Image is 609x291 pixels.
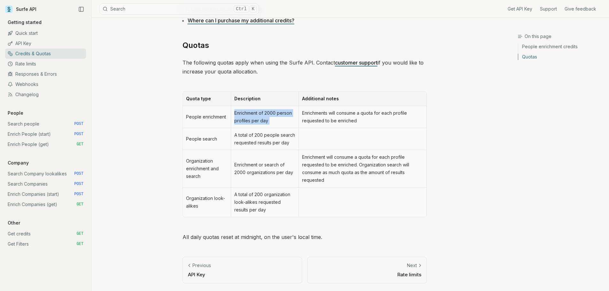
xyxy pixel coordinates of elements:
[5,89,86,100] a: Changelog
[540,6,557,12] a: Support
[231,92,299,106] th: Description
[299,106,426,128] td: Enrichments will consume a quota for each profile requested to be enriched
[5,169,86,179] a: Search Company lookalikes POST
[76,202,83,207] span: GET
[407,262,417,269] p: Next
[5,229,86,239] a: Get credits GET
[299,150,426,188] td: Enrichment will consume a quota for each profile requested to be enriched. Organization search wi...
[74,121,83,126] span: POST
[5,28,86,38] a: Quick start
[76,142,83,147] span: GET
[5,189,86,199] a: Enrich Companies (start) POST
[5,19,44,26] p: Getting started
[76,231,83,236] span: GET
[5,59,86,69] a: Rate limits
[183,128,231,150] td: People search
[508,6,532,12] a: Get API Key
[5,69,86,79] a: Responses & Errors
[231,150,299,188] td: Enrichment or search of 2000 organizations per day
[518,43,604,52] a: People enrichment credits
[518,52,604,60] a: Quotas
[313,271,421,278] p: Rate limits
[565,6,596,12] a: Give feedback
[74,132,83,137] span: POST
[99,3,259,15] button: SearchCtrlK
[518,33,604,40] h3: On this page
[5,49,86,59] a: Credits & Quotas
[231,106,299,128] td: Enrichment of 2000 person profiles per day
[5,239,86,249] a: Get Filters GET
[5,199,86,210] a: Enrich Companies (get) GET
[231,128,299,150] td: A total of 200 people search requested results per day
[5,38,86,49] a: API Key
[5,129,86,139] a: Enrich People (start) POST
[5,4,36,14] a: Surfe API
[5,139,86,149] a: Enrich People (get) GET
[183,150,231,188] td: Organization enrichment and search
[188,17,294,24] a: Where can I purchase my additional credits?
[5,179,86,189] a: Search Companies POST
[74,192,83,197] span: POST
[231,188,299,217] td: A total of 200 organization look-alikes requested results per day
[5,79,86,89] a: Webhooks
[5,160,31,166] p: Company
[192,262,211,269] p: Previous
[188,271,297,278] p: API Key
[307,257,427,283] a: NextRate limits
[250,5,257,12] kbd: K
[74,171,83,176] span: POST
[183,92,231,106] th: Quota type
[5,110,26,116] p: People
[234,5,249,12] kbd: Ctrl
[5,119,86,129] a: Search people POST
[74,181,83,187] span: POST
[335,59,378,66] a: customer support
[183,106,231,128] td: People enrichment
[76,4,86,14] button: Collapse Sidebar
[183,233,427,241] p: All daily quotas reset at midnight, on the user's local time.
[76,241,83,247] span: GET
[299,92,426,106] th: Additional notes
[183,58,427,76] p: The following quotas apply when using the Surfe API. Contact if you would like to increase your q...
[183,257,302,283] a: PreviousAPI Key
[183,188,231,217] td: Organization look-alikes
[5,220,23,226] p: Other
[183,40,209,50] a: Quotas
